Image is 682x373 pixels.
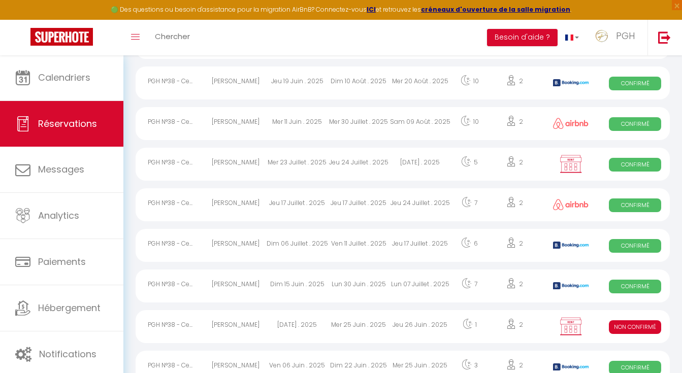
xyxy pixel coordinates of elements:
[155,31,190,42] span: Chercher
[38,71,90,84] span: Calendriers
[8,4,39,35] button: Ouvrir le widget de chat LiveChat
[39,348,96,360] span: Notifications
[38,209,79,222] span: Analytics
[658,31,671,44] img: logout
[587,20,647,55] a: ... PGH
[38,301,101,314] span: Hébergement
[594,29,609,43] img: ...
[421,5,570,14] a: créneaux d'ouverture de la salle migration
[147,20,198,55] a: Chercher
[367,5,376,14] a: ICI
[38,255,86,268] span: Paiements
[487,29,558,46] button: Besoin d'aide ?
[616,29,635,42] span: PGH
[38,163,84,176] span: Messages
[30,28,93,46] img: Super Booking
[38,117,97,130] span: Réservations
